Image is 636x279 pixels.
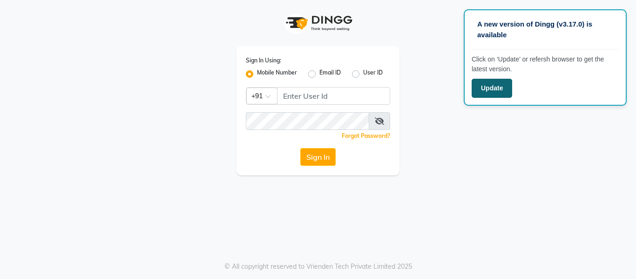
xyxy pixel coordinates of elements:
[472,54,619,74] p: Click on ‘Update’ or refersh browser to get the latest version.
[277,87,390,105] input: Username
[257,68,297,80] label: Mobile Number
[363,68,383,80] label: User ID
[300,148,336,166] button: Sign In
[246,56,281,65] label: Sign In Using:
[281,9,355,37] img: logo1.svg
[477,19,613,40] p: A new version of Dingg (v3.17.0) is available
[246,112,369,130] input: Username
[472,79,512,98] button: Update
[319,68,341,80] label: Email ID
[342,132,390,139] a: Forgot Password?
